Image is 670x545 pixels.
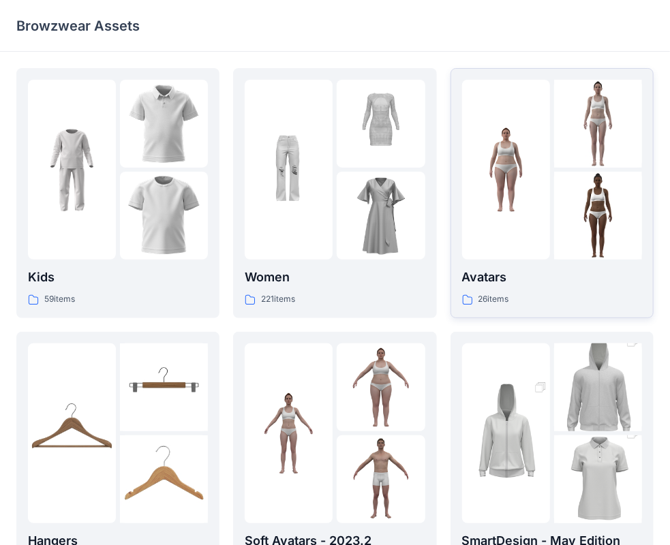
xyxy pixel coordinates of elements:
img: folder 1 [462,126,550,214]
a: folder 1folder 2folder 3Avatars26items [451,68,654,318]
img: folder 1 [245,389,333,477]
p: 59 items [44,292,75,307]
img: folder 1 [28,126,116,214]
p: 26 items [478,292,509,307]
p: 221 items [261,292,295,307]
img: folder 1 [462,367,550,499]
img: folder 2 [337,343,425,431]
img: folder 2 [337,80,425,168]
img: folder 3 [120,172,208,260]
p: Women [245,268,425,287]
img: folder 2 [554,322,642,454]
img: folder 2 [120,343,208,431]
p: Avatars [462,268,642,287]
img: folder 3 [554,172,642,260]
img: folder 1 [245,126,333,214]
img: folder 2 [120,80,208,168]
img: folder 3 [120,435,208,523]
img: folder 3 [337,172,425,260]
a: folder 1folder 2folder 3Kids59items [16,68,219,318]
img: folder 2 [554,80,642,168]
img: folder 1 [28,389,116,477]
p: Browzwear Assets [16,16,140,35]
p: Kids [28,268,208,287]
a: folder 1folder 2folder 3Women221items [233,68,436,318]
img: folder 3 [337,435,425,523]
